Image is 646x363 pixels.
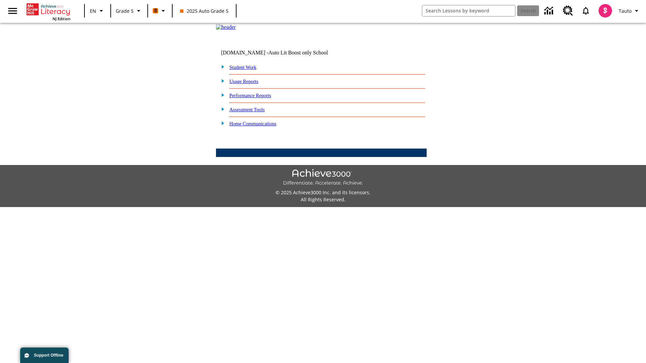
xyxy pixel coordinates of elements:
span: 2025 Auto Grade 5 [180,7,228,14]
a: Assessment Tools [229,107,265,112]
button: Support Offline [20,348,69,363]
button: Profile/Settings [616,5,643,17]
span: Grade 5 [116,7,134,14]
img: plus.gif [218,64,225,70]
button: Grade: Grade 5, Select a grade [113,5,145,17]
img: plus.gif [218,78,225,84]
span: NJ Edition [52,16,70,21]
td: [DOMAIN_NAME] - [221,50,345,56]
button: Open side menu [3,1,23,21]
img: plus.gif [218,92,225,98]
span: Tauto [619,7,632,14]
nobr: Auto Lit Boost only School [268,50,328,55]
span: B [154,6,157,15]
img: plus.gif [218,120,225,126]
button: Boost Class color is orange. Change class color [150,5,170,17]
a: Student Work [229,65,256,70]
a: Home Communications [229,121,277,126]
button: Select a new avatar [595,2,616,19]
div: Home [27,2,70,21]
span: EN [90,7,96,14]
a: Notifications [577,2,595,19]
img: Achieve3000 Differentiate Accelerate Achieve [283,169,363,186]
a: Data Center [540,2,559,20]
input: search field [422,5,515,16]
img: header [216,24,236,30]
img: avatar image [599,4,612,17]
span: Support Offline [34,353,63,358]
img: plus.gif [218,106,225,112]
a: Resource Center, Will open in new tab [559,2,577,20]
a: Usage Reports [229,79,258,84]
button: Language: EN, Select a language [87,5,108,17]
a: Performance Reports [229,93,271,98]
